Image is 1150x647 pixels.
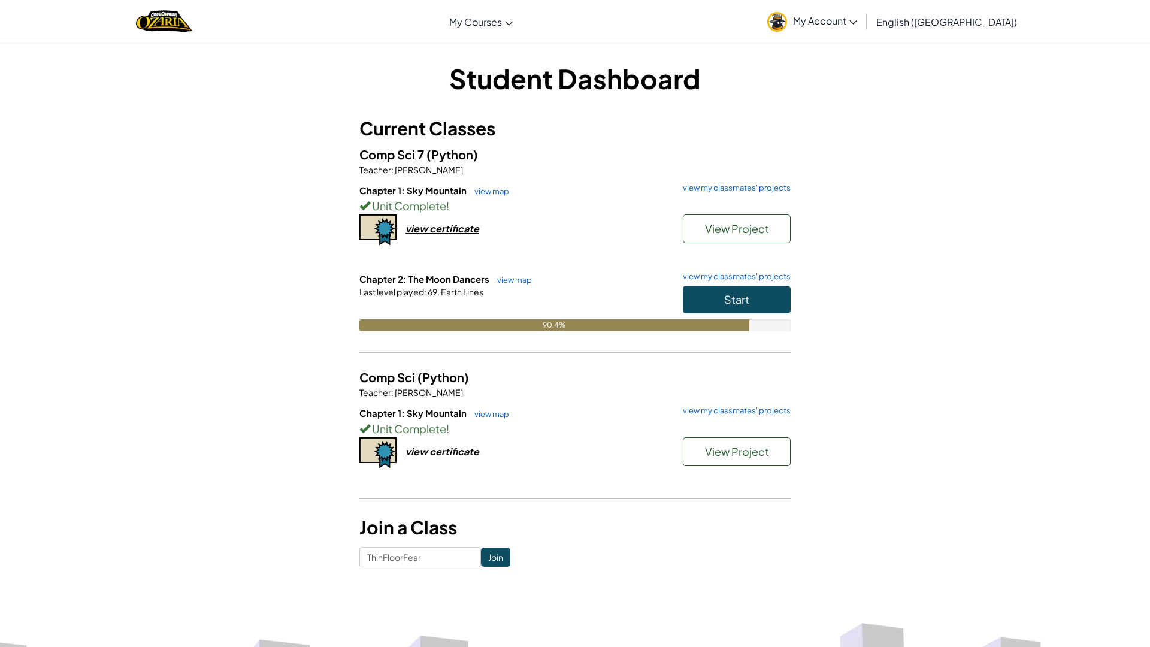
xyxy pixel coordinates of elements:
span: Start [724,292,749,306]
span: My Courses [449,16,502,28]
span: Comp Sci [359,370,417,385]
button: Start [683,286,791,313]
h1: Student Dashboard [359,60,791,97]
a: view map [468,409,509,419]
span: Last level played [359,286,424,297]
img: avatar [767,12,787,32]
a: view my classmates' projects [677,184,791,192]
span: [PERSON_NAME] [394,387,463,398]
a: view map [468,186,509,196]
img: Home [136,9,192,34]
div: 90.4% [359,319,749,331]
a: English ([GEOGRAPHIC_DATA]) [870,5,1023,38]
button: View Project [683,437,791,466]
button: View Project [683,214,791,243]
span: View Project [705,222,769,235]
span: Chapter 2: The Moon Dancers [359,273,491,285]
a: view certificate [359,222,479,235]
span: English ([GEOGRAPHIC_DATA]) [876,16,1017,28]
span: : [424,286,426,297]
img: certificate-icon.png [359,437,397,468]
span: ! [446,422,449,436]
span: Teacher [359,164,391,175]
a: view my classmates' projects [677,407,791,415]
span: Chapter 1: Sky Mountain [359,185,468,196]
h3: Join a Class [359,514,791,541]
img: certificate-icon.png [359,214,397,246]
span: My Account [793,14,857,27]
h3: Current Classes [359,115,791,142]
span: Earth Lines [440,286,483,297]
span: Chapter 1: Sky Mountain [359,407,468,419]
span: (Python) [426,147,478,162]
span: Teacher [359,387,391,398]
span: View Project [705,445,769,458]
span: (Python) [417,370,469,385]
input: <Enter Class Code> [359,547,481,567]
input: Join [481,548,510,567]
span: Unit Complete [370,422,446,436]
a: My Account [761,2,863,40]
a: view my classmates' projects [677,273,791,280]
a: Ozaria by CodeCombat logo [136,9,192,34]
span: Comp Sci 7 [359,147,426,162]
a: view certificate [359,445,479,458]
span: 69. [426,286,440,297]
span: : [391,164,394,175]
span: ! [446,199,449,213]
a: view map [491,275,532,285]
a: My Courses [443,5,519,38]
div: view certificate [405,222,479,235]
span: [PERSON_NAME] [394,164,463,175]
span: : [391,387,394,398]
div: view certificate [405,445,479,458]
span: Unit Complete [370,199,446,213]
